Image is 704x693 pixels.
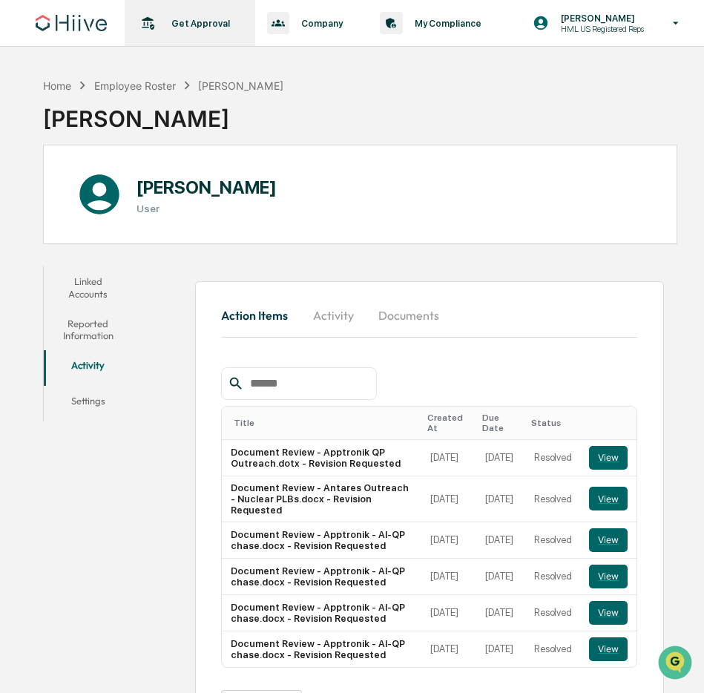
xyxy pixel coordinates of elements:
[221,298,637,333] div: secondary tabs example
[102,181,190,208] a: 🗄️Attestations
[589,446,628,470] button: View
[159,18,237,29] p: Get Approval
[44,386,132,421] button: Settings
[30,215,93,230] span: Data Lookup
[482,413,519,433] div: Toggle SortBy
[300,298,366,333] button: Activity
[94,79,176,92] div: Employee Roster
[43,93,283,132] div: [PERSON_NAME]
[525,631,580,667] td: Resolved
[222,476,421,522] td: Document Review - Antares Outreach - Nuclear PLBs.docx - Revision Requested
[592,418,631,428] div: Toggle SortBy
[589,528,628,552] button: View
[222,440,421,476] td: Document Review - Apptronik QP Outreach.dotx - Revision Requested
[15,31,270,55] p: How can we help?
[657,644,697,684] iframe: Open customer support
[44,309,132,351] button: Reported Information
[589,601,628,625] button: View
[234,418,415,428] div: Toggle SortBy
[15,114,42,140] img: 1746055101610-c473b297-6a78-478c-a979-82029cc54cd1
[15,188,27,200] div: 🖐️
[221,298,300,333] button: Action Items
[122,187,184,202] span: Attestations
[43,79,71,92] div: Home
[222,559,421,595] td: Document Review - Apptronik - AI-QP chase.docx - Revision Requested
[421,595,476,631] td: [DATE]
[589,487,628,510] button: View
[105,251,180,263] a: Powered byPylon
[421,559,476,595] td: [DATE]
[525,522,580,559] td: Resolved
[9,181,102,208] a: 🖐️Preclearance
[476,559,525,595] td: [DATE]
[531,418,574,428] div: Toggle SortBy
[50,114,243,128] div: Start new chat
[421,440,476,476] td: [DATE]
[36,15,107,31] img: logo
[525,559,580,595] td: Resolved
[366,298,451,333] button: Documents
[44,266,132,421] div: secondary tabs example
[476,476,525,522] td: [DATE]
[421,522,476,559] td: [DATE]
[427,413,470,433] div: Toggle SortBy
[222,522,421,559] td: Document Review - Apptronik - AI-QP chase.docx - Revision Requested
[403,18,489,29] p: My Compliance
[252,118,270,136] button: Start new chat
[15,217,27,229] div: 🔎
[589,565,628,588] button: View
[421,476,476,522] td: [DATE]
[222,595,421,631] td: Document Review - Apptronik - AI-QP chase.docx - Revision Requested
[525,476,580,522] td: Resolved
[136,203,277,214] h3: User
[44,350,132,386] button: Activity
[589,637,628,661] button: View
[476,522,525,559] td: [DATE]
[549,24,651,34] p: HML US Registered Reps
[198,79,283,92] div: [PERSON_NAME]
[30,187,96,202] span: Preclearance
[9,209,99,236] a: 🔎Data Lookup
[476,631,525,667] td: [DATE]
[549,13,651,24] p: [PERSON_NAME]
[108,188,119,200] div: 🗄️
[476,595,525,631] td: [DATE]
[50,128,188,140] div: We're available if you need us!
[525,595,580,631] td: Resolved
[421,631,476,667] td: [DATE]
[222,631,421,667] td: Document Review - Apptronik - AI-QP chase.docx - Revision Requested
[525,440,580,476] td: Resolved
[148,252,180,263] span: Pylon
[136,177,277,198] h1: [PERSON_NAME]
[476,440,525,476] td: [DATE]
[44,266,132,309] button: Linked Accounts
[289,18,350,29] p: Company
